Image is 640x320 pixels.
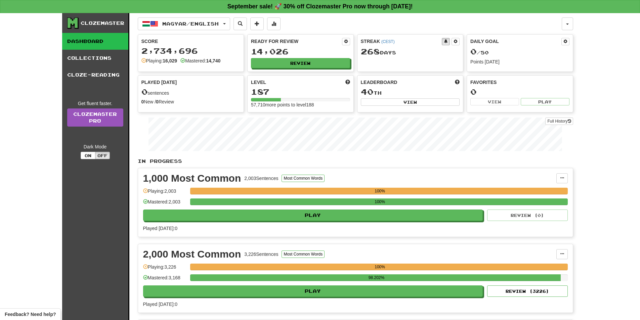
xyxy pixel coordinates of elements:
[67,108,123,127] a: ClozemasterPro
[470,38,561,45] div: Daily Goal
[251,38,342,45] div: Ready for Review
[62,33,128,50] a: Dashboard
[282,175,325,182] button: Most Common Words
[143,302,177,307] span: Played [DATE]: 0
[361,98,460,106] button: View
[138,158,573,165] p: In Progress
[251,88,350,96] div: 187
[521,98,569,105] button: Play
[163,58,177,63] strong: 16,029
[141,87,148,96] span: 0
[233,17,247,30] button: Search sentences
[143,264,187,275] div: Playing: 3,226
[143,188,187,199] div: Playing: 2,003
[192,274,561,281] div: 98.202%
[141,88,241,96] div: sentences
[192,188,568,194] div: 100%
[470,79,569,86] div: Favorites
[470,50,489,55] span: / 50
[470,47,477,56] span: 0
[67,100,123,107] div: Get fluent faster.
[455,79,460,86] span: This week in points, UTC
[361,38,442,45] div: Streak
[227,3,413,10] strong: September sale! 🚀 30% off Clozemaster Pro now through [DATE]!
[81,20,124,27] div: Clozemaster
[361,47,460,56] div: Day s
[251,47,350,56] div: 14,026
[244,175,278,182] div: 2,003 Sentences
[138,17,230,30] button: Magyar/English
[361,88,460,96] div: th
[250,17,264,30] button: Add sentence to collection
[251,79,266,86] span: Level
[192,264,568,270] div: 100%
[282,250,325,258] button: Most Common Words
[251,58,350,68] button: Review
[141,57,177,64] div: Playing:
[156,99,159,104] strong: 0
[143,285,483,297] button: Play
[545,118,573,125] button: Full History
[95,152,110,159] button: Off
[141,79,177,86] span: Played [DATE]
[206,58,220,63] strong: 14,740
[470,98,519,105] button: View
[143,210,483,221] button: Play
[67,143,123,150] div: Dark Mode
[180,57,220,64] div: Mastered:
[141,98,241,105] div: New / Review
[470,58,569,65] div: Points [DATE]
[62,66,128,83] a: Cloze-Reading
[141,99,144,104] strong: 0
[62,50,128,66] a: Collections
[470,88,569,96] div: 0
[141,38,241,45] div: Score
[345,79,350,86] span: Score more points to level up
[361,87,374,96] span: 40
[5,311,56,318] span: Open feedback widget
[487,285,568,297] button: Review (3226)
[162,21,219,27] span: Magyar / English
[361,79,397,86] span: Leaderboard
[143,198,187,210] div: Mastered: 2,003
[143,249,241,259] div: 2,000 Most Common
[141,47,241,55] div: 2,734,696
[244,251,278,258] div: 3,226 Sentences
[361,47,380,56] span: 268
[81,152,95,159] button: On
[143,226,177,231] span: Played [DATE]: 0
[381,39,395,44] a: (CEST)
[251,101,350,108] div: 57,710 more points to level 188
[267,17,281,30] button: More stats
[143,173,241,183] div: 1,000 Most Common
[192,198,568,205] div: 100%
[487,210,568,221] button: Review (0)
[143,274,187,285] div: Mastered: 3,168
